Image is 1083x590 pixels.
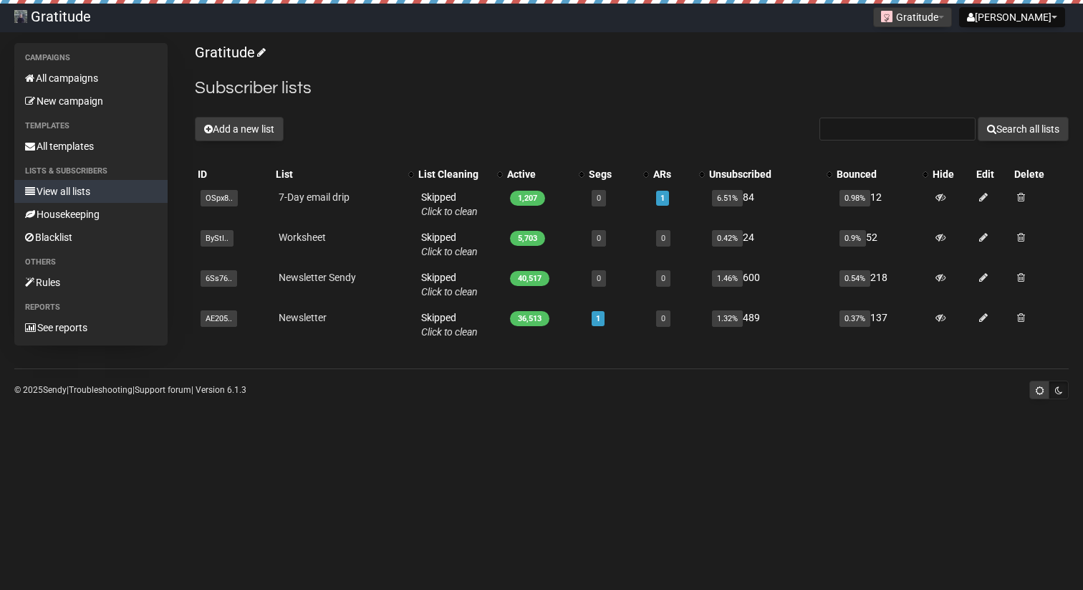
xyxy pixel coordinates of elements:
td: 52 [834,224,929,265]
a: All campaigns [14,67,168,90]
span: 0.42% [712,230,743,247]
a: 0 [661,234,665,243]
p: © 2025 | | | Version 6.1.3 [14,382,246,398]
a: See reports [14,316,168,339]
a: 0 [597,274,601,283]
div: Segs [589,167,636,181]
a: 0 [661,314,665,323]
td: 218 [834,265,929,305]
a: Troubleshooting [69,385,133,395]
a: 0 [661,274,665,283]
a: View all lists [14,180,168,203]
th: ARs: No sort applied, activate to apply an ascending sort [650,164,707,184]
div: Active [507,167,572,181]
a: Click to clean [421,286,478,298]
span: 36,513 [510,311,549,326]
a: Rules [14,271,168,294]
div: Delete [1014,167,1066,181]
span: ByStI.. [201,230,234,247]
span: 0.37% [839,310,870,327]
a: Housekeeping [14,203,168,226]
span: 1.46% [712,270,743,287]
th: Bounced: No sort applied, activate to apply an ascending sort [834,164,929,184]
span: AE205.. [201,310,237,327]
div: Edit [976,167,1009,181]
li: Lists & subscribers [14,163,168,180]
span: OSpx8.. [201,190,238,206]
td: 24 [706,224,834,265]
div: ID [198,167,270,181]
li: Others [14,254,168,271]
td: 137 [834,305,929,345]
a: 7-Day email drip [279,191,350,203]
div: ARs [653,167,693,181]
h2: Subscriber lists [195,75,1069,101]
a: Worksheet [279,232,326,243]
li: Templates [14,118,168,135]
span: 0.54% [839,270,870,287]
span: 0.98% [839,190,870,206]
th: List: No sort applied, activate to apply an ascending sort [273,164,415,184]
td: 12 [834,184,929,224]
a: Gratitude [195,44,264,61]
th: Unsubscribed: No sort applied, activate to apply an ascending sort [706,164,834,184]
div: Unsubscribed [709,167,819,181]
a: 0 [597,194,601,203]
img: 52eac30d6dfa18628157f09572a2d385 [14,10,27,23]
a: All templates [14,135,168,158]
th: Delete: No sort applied, sorting is disabled [1011,164,1069,184]
a: Click to clean [421,326,478,338]
a: New campaign [14,90,168,113]
th: Edit: No sort applied, sorting is disabled [973,164,1011,184]
td: 84 [706,184,834,224]
th: Active: No sort applied, activate to apply an ascending sort [504,164,586,184]
span: 1.32% [712,310,743,327]
a: 0 [597,234,601,243]
th: List Cleaning: No sort applied, activate to apply an ascending sort [415,164,504,184]
img: 1.png [881,11,892,22]
div: List [276,167,401,181]
div: Hide [933,167,971,181]
a: Sendy [43,385,67,395]
span: Skipped [421,312,478,338]
a: Newsletter [279,312,327,323]
th: Segs: No sort applied, activate to apply an ascending sort [586,164,650,184]
span: Skipped [421,272,478,298]
a: 1 [596,314,600,323]
a: Click to clean [421,206,478,217]
span: 40,517 [510,271,549,286]
button: Add a new list [195,117,284,141]
span: 6.51% [712,190,743,206]
th: Hide: No sort applied, sorting is disabled [930,164,973,184]
a: Newsletter Sendy [279,272,356,283]
a: Support forum [135,385,191,395]
td: 600 [706,265,834,305]
span: 6Ss76.. [201,270,237,287]
td: 489 [706,305,834,345]
div: Bounced [837,167,915,181]
div: List Cleaning [418,167,490,181]
li: Campaigns [14,49,168,67]
button: Search all lists [978,117,1069,141]
a: 1 [660,194,665,203]
span: Skipped [421,191,478,217]
a: Click to clean [421,246,478,257]
span: Skipped [421,232,478,257]
span: 5,703 [510,231,545,246]
li: Reports [14,299,168,316]
button: [PERSON_NAME] [959,7,1065,27]
a: Blacklist [14,226,168,249]
button: Gratitude [873,7,952,27]
span: 1,207 [510,191,545,206]
span: 0.9% [839,230,866,247]
th: ID: No sort applied, sorting is disabled [195,164,273,184]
